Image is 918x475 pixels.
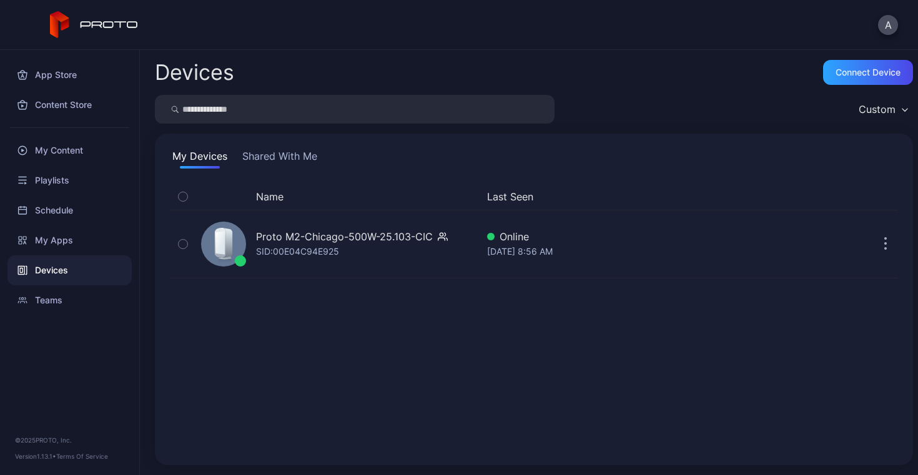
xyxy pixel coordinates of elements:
a: Content Store [7,90,132,120]
a: Terms Of Service [56,453,108,460]
a: Schedule [7,195,132,225]
button: Shared With Me [240,149,320,169]
a: Playlists [7,165,132,195]
div: Connect device [836,67,901,77]
div: Custom [859,103,896,115]
a: My Apps [7,225,132,255]
a: App Store [7,60,132,90]
div: Online [487,229,741,244]
span: Version 1.13.1 • [15,453,56,460]
button: My Devices [170,149,230,169]
h2: Devices [155,61,234,84]
button: A [878,15,898,35]
button: Name [256,189,284,204]
div: Update Device [746,189,858,204]
button: Custom [852,95,913,124]
button: Connect device [823,60,913,85]
div: © 2025 PROTO, Inc. [15,435,124,445]
div: Proto M2-Chicago-500W-25.103-CIC [256,229,433,244]
a: My Content [7,135,132,165]
div: SID: 00E04C94E925 [256,244,339,259]
a: Teams [7,285,132,315]
div: [DATE] 8:56 AM [487,244,741,259]
a: Devices [7,255,132,285]
button: Last Seen [487,189,736,204]
div: Options [873,189,898,204]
